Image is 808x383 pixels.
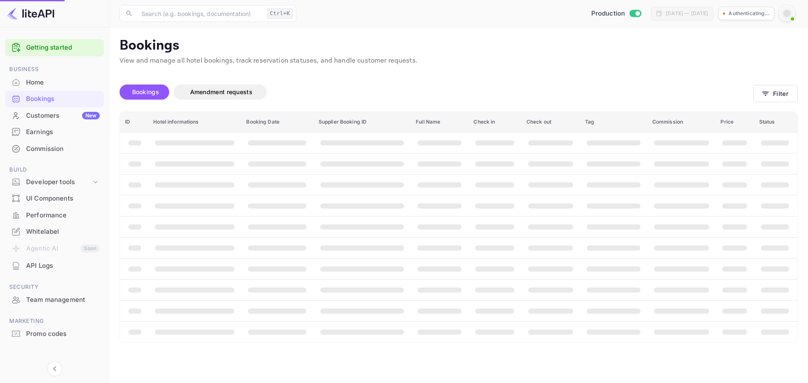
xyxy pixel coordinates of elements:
[5,74,104,91] div: Home
[5,207,104,223] a: Performance
[148,112,241,132] th: Hotel informations
[120,112,797,342] table: booking table
[5,326,104,341] a: Promo codes
[82,112,100,119] div: New
[26,329,100,339] div: Promo codes
[5,141,104,156] a: Commission
[5,224,104,240] div: Whitelabel
[728,10,770,17] p: Authenticating...
[26,94,100,104] div: Bookings
[26,111,100,121] div: Customers
[5,175,104,190] div: Developer tools
[5,74,104,90] a: Home
[120,85,753,100] div: account-settings tabs
[5,317,104,326] span: Marketing
[5,165,104,174] span: Build
[666,10,708,17] div: [DATE] — [DATE]
[26,227,100,237] div: Whitelabel
[753,85,798,102] button: Filter
[5,207,104,224] div: Performance
[132,88,159,95] span: Bookings
[26,295,100,305] div: Team management
[26,194,100,203] div: UI Components
[5,258,104,273] a: API Logs
[267,8,293,19] div: Ctrl+K
[47,361,62,376] button: Collapse navigation
[5,91,104,107] div: Bookings
[411,112,468,132] th: Full Name
[120,112,148,132] th: ID
[26,78,100,87] div: Home
[588,9,645,18] div: Switch to Sandbox mode
[521,112,580,132] th: Check out
[241,112,313,132] th: Booking Date
[136,5,263,22] input: Search (e.g. bookings, documentation)
[5,39,104,56] div: Getting started
[591,9,625,18] span: Production
[754,112,797,132] th: Status
[26,211,100,220] div: Performance
[5,292,104,307] a: Team management
[647,112,716,132] th: Commission
[5,190,104,207] div: UI Components
[715,112,754,132] th: Price
[120,56,798,66] p: View and manage all hotel bookings, track reservation statuses, and handle customer requests.
[26,177,91,187] div: Developer tools
[7,7,54,20] img: LiteAPI logo
[5,283,104,292] span: Security
[5,108,104,124] div: CustomersNew
[26,261,100,271] div: API Logs
[5,91,104,106] a: Bookings
[120,37,798,54] p: Bookings
[580,112,647,132] th: Tag
[26,43,100,53] a: Getting started
[468,112,521,132] th: Check in
[314,112,411,132] th: Supplier Booking ID
[26,127,100,137] div: Earnings
[5,124,104,140] a: Earnings
[5,190,104,206] a: UI Components
[5,108,104,123] a: CustomersNew
[5,258,104,274] div: API Logs
[26,144,100,154] div: Commission
[5,65,104,74] span: Business
[5,124,104,140] div: Earnings
[5,224,104,239] a: Whitelabel
[190,88,252,95] span: Amendment requests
